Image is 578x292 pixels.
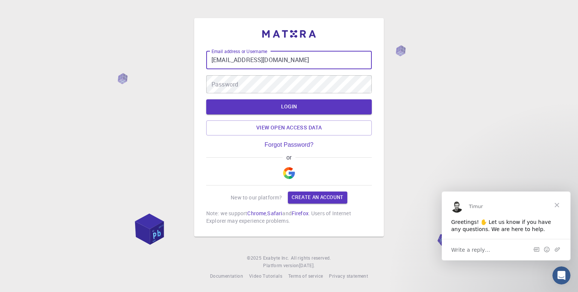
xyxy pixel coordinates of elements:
[206,120,372,135] a: View open access data
[247,210,266,217] a: Chrome
[299,262,315,269] a: [DATE].
[210,273,243,279] span: Documentation
[265,141,313,148] a: Forgot Password?
[231,194,282,201] p: New to our platform?
[263,262,299,269] span: Platform version
[292,210,309,217] a: Firefox
[288,272,323,280] a: Terms of service
[206,99,372,114] button: LOGIN
[288,192,347,204] a: Create an account
[249,272,282,280] a: Video Tutorials
[249,273,282,279] span: Video Tutorials
[247,254,263,262] span: © 2025
[211,48,267,55] label: Email address or Username
[283,154,295,161] span: or
[329,272,368,280] a: Privacy statement
[288,273,323,279] span: Terms of service
[210,272,243,280] a: Documentation
[442,192,570,260] iframe: Intercom live chat message
[552,266,570,284] iframe: Intercom live chat
[329,273,368,279] span: Privacy statement
[263,255,289,261] span: Exabyte Inc.
[263,254,289,262] a: Exabyte Inc.
[206,210,372,225] p: Note: we support , and . Users of Internet Explorer may experience problems.
[291,254,331,262] span: All rights reserved.
[299,262,315,268] span: [DATE] .
[283,167,295,179] img: Google
[267,210,282,217] a: Safari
